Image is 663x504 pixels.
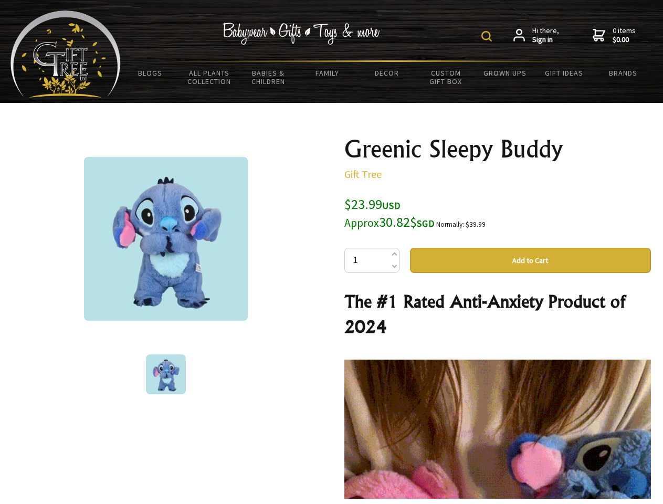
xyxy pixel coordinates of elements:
[532,35,559,45] strong: Sign in
[344,291,625,337] strong: The #1 Rated Anti-Anxiety Product of 2024
[357,62,416,84] a: Decor
[417,217,435,229] span: SGD
[344,136,651,162] h1: Greenic Sleepy Buddy
[298,62,357,84] a: Family
[534,62,594,84] a: Gift Ideas
[344,216,379,230] small: Approx
[593,26,636,45] a: 0 items$0.00
[223,23,380,45] img: Babywear - Gifts - Toys & more
[532,26,559,45] span: Hi there,
[594,62,653,84] a: Brands
[416,62,476,92] a: Custom Gift Box
[146,354,186,394] img: Greenic Sleepy Buddy
[344,167,382,181] a: Gift Tree
[613,26,636,45] span: 0 items
[382,199,401,212] span: USD
[481,31,492,41] img: product search
[436,220,486,229] small: Normally: $39.99
[84,157,248,321] img: Greenic Sleepy Buddy
[239,62,298,92] a: Babies & Children
[475,62,534,84] a: Grown Ups
[410,248,651,273] button: Add to Cart
[513,26,559,45] a: Hi there,Sign in
[344,195,435,230] span: $23.99 30.82$
[121,62,180,84] a: BLOGS
[613,35,636,45] strong: $0.00
[180,62,239,92] a: All Plants Collection
[10,10,121,98] img: Babyware - Gifts - Toys and more...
